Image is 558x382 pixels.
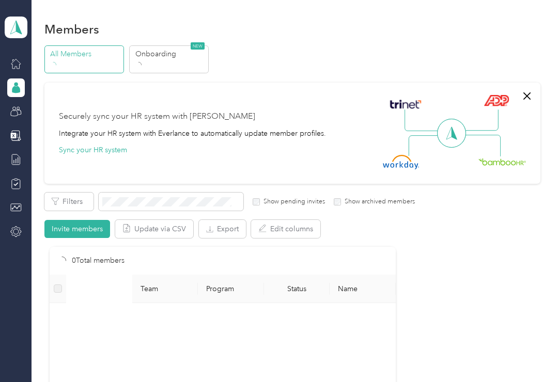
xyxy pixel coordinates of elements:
[199,220,246,238] button: Export
[383,155,419,169] img: Workday
[341,197,415,206] label: Show archived members
[251,220,320,238] button: Edit columns
[135,49,206,59] p: Onboarding
[59,110,255,123] div: Securely sync your HR system with [PERSON_NAME]
[50,49,120,59] p: All Members
[191,42,205,50] span: NEW
[500,324,558,382] iframe: Everlance-gr Chat Button Frame
[464,135,501,157] img: Line Right Down
[264,275,330,303] th: Status
[260,197,325,206] label: Show pending invites
[198,275,264,303] th: Program
[132,275,198,303] th: Team
[44,24,99,35] h1: Members
[72,255,125,266] p: 0 Total members
[115,220,193,238] button: Update via CSV
[484,94,509,106] img: ADP
[44,220,110,238] button: Invite members
[478,158,526,165] img: BambooHR
[405,109,441,132] img: Line Left Up
[388,97,424,112] img: Trinet
[59,128,326,139] div: Integrate your HR system with Everlance to automatically update member profiles.
[330,275,396,303] th: Name
[462,109,499,131] img: Line Right Up
[408,135,444,156] img: Line Left Down
[59,145,127,155] button: Sync your HR system
[44,193,94,211] button: Filters
[338,284,388,293] span: Name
